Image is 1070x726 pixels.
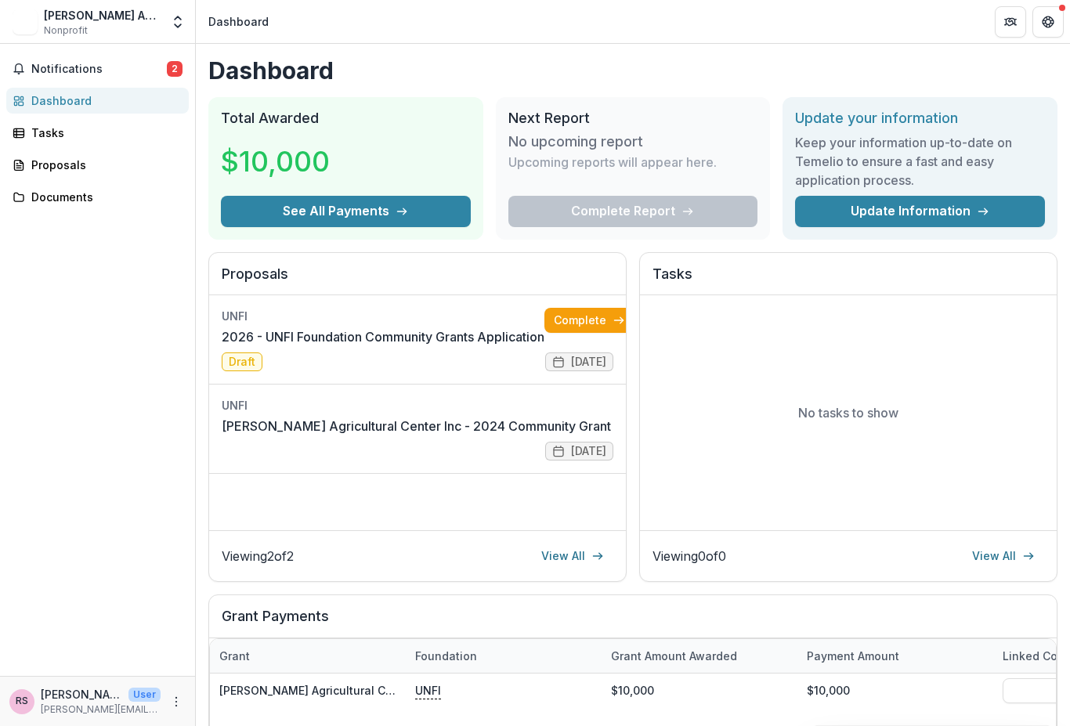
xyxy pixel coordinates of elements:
[602,639,797,673] div: Grant amount awarded
[41,686,122,703] p: [PERSON_NAME]
[221,140,338,182] h3: $10,000
[221,110,471,127] h2: Total Awarded
[602,648,746,664] div: Grant amount awarded
[532,544,613,569] a: View All
[508,133,643,150] h3: No upcoming report
[31,63,167,76] span: Notifications
[222,608,1044,638] h2: Grant Payments
[544,308,634,333] a: Complete
[6,56,189,81] button: Notifications2
[221,196,471,227] button: See All Payments
[602,674,797,707] div: $10,000
[797,648,909,664] div: Payment Amount
[406,639,602,673] div: Foundation
[415,681,441,699] p: UNFI
[210,639,406,673] div: Grant
[6,184,189,210] a: Documents
[6,152,189,178] a: Proposals
[31,125,176,141] div: Tasks
[652,547,726,565] p: Viewing 0 of 0
[167,61,183,77] span: 2
[13,9,38,34] img: Chester Agricultural Center Inc
[31,157,176,173] div: Proposals
[798,403,898,422] p: No tasks to show
[222,417,611,435] a: [PERSON_NAME] Agricultural Center Inc - 2024 Community Grant
[6,88,189,114] a: Dashboard
[128,688,161,702] p: User
[795,196,1045,227] a: Update Information
[508,153,717,172] p: Upcoming reports will appear here.
[652,265,1044,295] h2: Tasks
[797,639,993,673] div: Payment Amount
[995,6,1026,38] button: Partners
[44,7,161,23] div: [PERSON_NAME] Agricultural Center Inc
[208,56,1057,85] h1: Dashboard
[795,110,1045,127] h2: Update your information
[219,684,573,697] a: [PERSON_NAME] Agricultural Center Inc - 2024 Community Grant
[508,110,758,127] h2: Next Report
[795,133,1045,190] h3: Keep your information up-to-date on Temelio to ensure a fast and easy application process.
[31,92,176,109] div: Dashboard
[406,648,486,664] div: Foundation
[31,189,176,205] div: Documents
[797,674,993,707] div: $10,000
[6,120,189,146] a: Tasks
[167,692,186,711] button: More
[222,327,544,346] a: 2026 - UNFI Foundation Community Grants Application
[222,265,613,295] h2: Proposals
[963,544,1044,569] a: View All
[41,703,161,717] p: [PERSON_NAME][EMAIL_ADDRESS][DOMAIN_NAME]
[16,696,28,706] div: Rachel Schneider
[208,13,269,30] div: Dashboard
[167,6,189,38] button: Open entity switcher
[222,547,294,565] p: Viewing 2 of 2
[1032,6,1064,38] button: Get Help
[210,648,259,664] div: Grant
[202,10,275,33] nav: breadcrumb
[44,23,88,38] span: Nonprofit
